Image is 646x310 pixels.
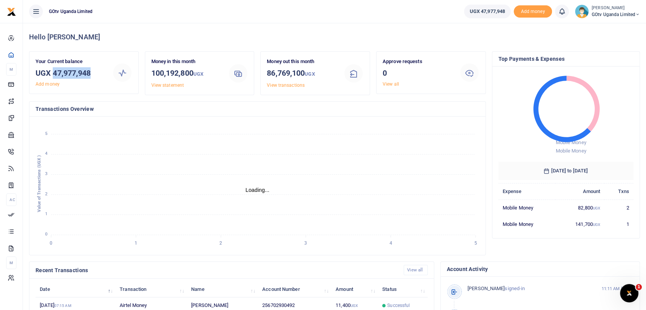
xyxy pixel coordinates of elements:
h3: UGX 47,977,948 [36,67,106,79]
h4: Transactions Overview [36,105,479,113]
small: UGX [593,222,600,227]
span: Add money [514,5,552,18]
p: Money out this month [267,58,338,66]
th: Expense [498,183,556,200]
span: Mobile Money [555,148,586,154]
h4: Hello [PERSON_NAME] [29,33,640,41]
h3: 0 [383,67,453,79]
p: Your Current balance [36,58,106,66]
td: Mobile Money [498,216,556,232]
tspan: 1 [45,212,47,217]
h4: Top Payments & Expenses [498,55,634,63]
h3: 86,769,100 [267,67,338,80]
img: logo-small [7,7,16,16]
p: Approve requests [383,58,453,66]
li: Ac [6,193,16,206]
iframe: Intercom live chat [620,284,638,302]
li: Toup your wallet [514,5,552,18]
th: Amount: activate to sort column ascending [331,281,378,297]
a: UGX 47,977,948 [464,5,511,18]
td: 141,700 [555,216,604,232]
th: Amount [555,183,604,200]
text: Loading... [245,187,269,193]
tspan: 5 [474,240,477,246]
p: Money in this month [151,58,222,66]
text: Value of Transactions (UGX ) [37,155,42,212]
span: [PERSON_NAME] [467,286,505,291]
small: 07:15 AM [54,304,71,308]
small: UGX [193,71,203,77]
td: 2 [604,200,633,216]
img: profile-user [575,5,589,18]
th: Txns [604,183,633,200]
th: Account Number: activate to sort column ascending [258,281,331,297]
tspan: 2 [219,240,222,246]
h3: 100,192,800 [151,67,222,80]
tspan: 2 [45,192,47,196]
tspan: 4 [389,240,392,246]
a: View transactions [267,83,305,88]
th: Status: activate to sort column ascending [378,281,428,297]
tspan: 1 [135,240,137,246]
tspan: 0 [50,240,52,246]
th: Name: activate to sort column ascending [187,281,258,297]
h4: Account Activity [447,265,633,273]
a: View all [383,81,399,87]
tspan: 4 [45,151,47,156]
a: Add money [36,81,60,87]
li: Wallet ballance [461,5,514,18]
tspan: 3 [304,240,307,246]
th: Date: activate to sort column descending [36,281,115,297]
h6: [DATE] to [DATE] [498,162,634,180]
a: logo-small logo-large logo-large [7,8,16,14]
span: 1 [636,284,642,290]
span: GOtv Uganda Limited [46,8,96,15]
span: Successful [387,302,410,309]
small: 11:11 AM [DATE] [601,286,633,292]
span: UGX 47,977,948 [470,8,505,15]
a: View statement [151,83,184,88]
h4: Recent Transactions [36,266,398,274]
li: M [6,256,16,269]
p: signed-in [467,285,592,293]
small: [PERSON_NAME] [592,5,640,11]
span: GOtv Uganda Limited [592,11,640,18]
tspan: 5 [45,131,47,136]
span: Mobile Money [555,140,586,145]
a: View all [404,265,428,275]
tspan: 0 [45,232,47,237]
td: 1 [604,216,633,232]
a: Add money [514,8,552,14]
th: Transaction: activate to sort column ascending [115,281,187,297]
tspan: 3 [45,171,47,176]
a: profile-user [PERSON_NAME] GOtv Uganda Limited [575,5,640,18]
small: UGX [305,71,315,77]
td: 82,800 [555,200,604,216]
small: UGX [593,206,600,210]
td: Mobile Money [498,200,556,216]
li: M [6,63,16,76]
